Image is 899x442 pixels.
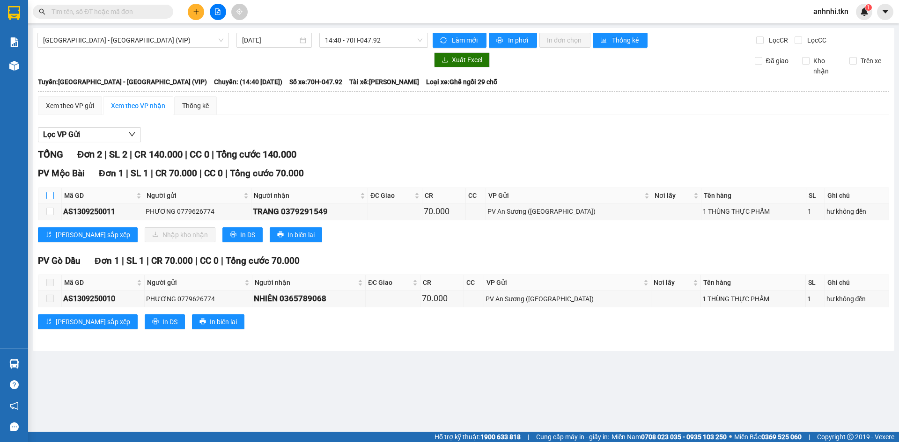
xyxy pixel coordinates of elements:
span: Mã GD [64,190,134,201]
span: | [147,255,149,266]
div: 1 [807,294,823,304]
img: warehouse-icon [9,61,19,71]
span: CC 0 [200,255,219,266]
span: plus [193,8,199,15]
div: PV An Sương ([GEOGRAPHIC_DATA]) [486,294,649,304]
span: | [122,255,124,266]
span: ĐC Giao [368,277,411,288]
div: 70.000 [424,205,464,218]
sup: 1 [865,4,872,11]
span: [PERSON_NAME] sắp xếp [56,230,130,240]
button: plus [188,4,204,20]
div: hư không đền [826,206,887,217]
span: caret-down [881,7,890,16]
span: In DS [240,230,255,240]
strong: 1900 633 818 [480,433,521,441]
span: CR 70.000 [155,168,197,179]
span: printer [199,318,206,326]
button: sort-ascending[PERSON_NAME] sắp xếp [38,314,138,329]
button: printerIn biên lai [270,227,322,242]
span: | [151,168,153,179]
span: CR 140.000 [134,149,183,160]
span: CR 70.000 [151,255,193,266]
td: AS1309250011 [62,203,144,220]
div: TRANG 0379291549 [253,205,366,218]
span: printer [152,318,159,326]
span: Số xe: 70H-047.92 [289,77,342,87]
span: Xuất Excel [452,55,482,65]
span: Làm mới [452,35,479,45]
th: SL [806,188,825,203]
span: | [126,168,128,179]
span: Kho nhận [810,56,842,76]
div: 70.000 [422,292,462,305]
span: SL 1 [131,168,148,179]
span: printer [277,231,284,239]
span: copyright [847,434,854,440]
span: sort-ascending [45,318,52,326]
button: printerIn biên lai [192,314,244,329]
span: aim [236,8,243,15]
td: PV An Sương (Hàng Hóa) [486,203,652,220]
span: Nơi lấy [654,277,691,288]
span: Hỗ trợ kỹ thuật: [435,432,521,442]
span: In biên lai [210,317,237,327]
th: SL [806,275,825,290]
button: printerIn DS [145,314,185,329]
span: | [221,255,223,266]
div: PHƯƠNG 0779626774 [146,294,251,304]
span: notification [10,401,19,410]
th: Ghi chú [825,188,889,203]
th: CR [420,275,464,290]
button: syncLàm mới [433,33,486,48]
span: 14:40 - 70H-047.92 [325,33,422,47]
span: Miền Bắc [734,432,802,442]
img: warehouse-icon [9,359,19,369]
th: Ghi chú [825,275,889,290]
span: printer [230,231,236,239]
span: Người nhận [254,190,358,201]
span: ⚪️ [729,435,732,439]
span: | [528,432,529,442]
th: CC [464,275,484,290]
span: Tổng cước 140.000 [216,149,296,160]
span: [PERSON_NAME] sắp xếp [56,317,130,327]
img: icon-new-feature [860,7,869,16]
span: Người nhận [255,277,356,288]
span: 1 [867,4,870,11]
span: In phơi [508,35,530,45]
strong: 0369 525 060 [761,433,802,441]
span: | [185,149,187,160]
span: Người gửi [147,190,242,201]
span: Miền Nam [612,432,727,442]
span: anhnhi.tkn [806,6,856,17]
span: Lọc CC [803,35,828,45]
div: Thống kê [182,101,209,111]
img: solution-icon [9,37,19,47]
span: Đơn 1 [95,255,119,266]
span: TỔNG [38,149,63,160]
span: file-add [214,8,221,15]
span: printer [496,37,504,44]
span: | [225,168,228,179]
span: SL 1 [126,255,144,266]
div: AS1309250010 [63,293,143,304]
span: Thống kê [612,35,640,45]
button: printerIn DS [222,227,263,242]
span: sync [440,37,448,44]
span: | [195,255,198,266]
td: PV An Sương (Hàng Hóa) [484,290,651,307]
span: Cung cấp máy in - giấy in: [536,432,609,442]
div: 1 THÙNG THỰC PHẨM [703,206,804,217]
span: Đơn 2 [77,149,102,160]
div: AS1309250011 [63,206,142,217]
span: Trên xe [857,56,885,66]
button: Lọc VP Gửi [38,127,141,142]
th: Tên hàng [701,275,806,290]
button: In đơn chọn [539,33,590,48]
span: | [199,168,202,179]
img: logo-vxr [8,6,20,20]
span: down [128,130,136,138]
b: Tuyến: [GEOGRAPHIC_DATA] - [GEOGRAPHIC_DATA] (VIP) [38,78,207,86]
th: CC [466,188,486,203]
